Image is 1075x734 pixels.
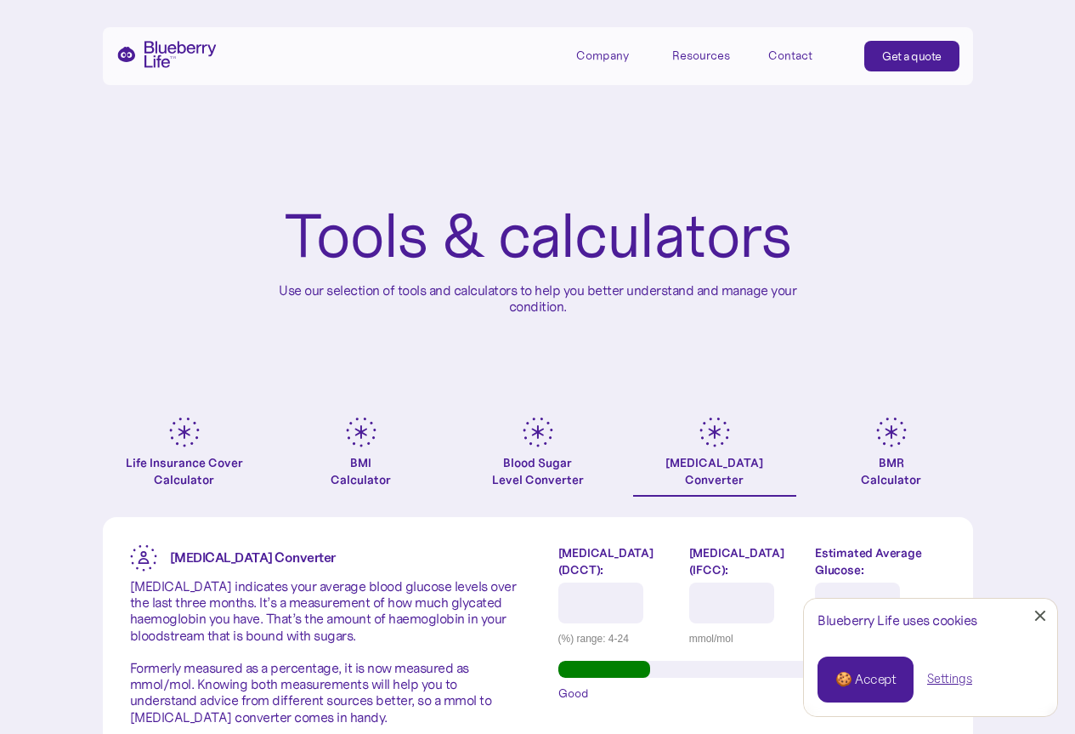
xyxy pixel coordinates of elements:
[558,544,676,578] label: [MEDICAL_DATA] (DCCT):
[818,612,1044,629] div: Blueberry Life uses cookies
[768,48,812,63] div: Contact
[810,417,973,497] a: BMRCalculator
[280,417,443,497] a: BMICalculator
[130,578,518,725] p: [MEDICAL_DATA] indicates your average blood glucose levels over the last three months. It’s a mea...
[689,630,802,647] div: mmol/mol
[835,670,896,689] div: 🍪 Accept
[665,454,763,488] div: [MEDICAL_DATA] Converter
[689,544,802,578] label: [MEDICAL_DATA] (IFCC):
[492,454,584,488] div: Blood Sugar Level Converter
[284,204,791,269] h1: Tools & calculators
[818,657,914,703] a: 🍪 Accept
[1023,599,1057,633] a: Close Cookie Popup
[768,41,845,69] a: Contact
[456,417,620,497] a: Blood SugarLevel Converter
[331,454,391,488] div: BMI Calculator
[864,41,959,71] a: Get a quote
[882,48,942,65] div: Get a quote
[672,41,749,69] div: Resources
[576,48,629,63] div: Company
[266,282,810,315] p: Use our selection of tools and calculators to help you better understand and manage your condition.
[558,630,676,647] div: (%) range: 4-24
[116,41,217,68] a: home
[672,48,730,63] div: Resources
[861,454,921,488] div: BMR Calculator
[170,549,336,566] strong: [MEDICAL_DATA] Converter
[815,544,945,578] label: Estimated Average Glucose:
[558,685,589,702] span: Good
[103,454,266,488] div: Life Insurance Cover Calculator
[576,41,653,69] div: Company
[103,417,266,497] a: Life Insurance Cover Calculator
[633,417,796,497] a: [MEDICAL_DATA]Converter
[927,670,972,688] a: Settings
